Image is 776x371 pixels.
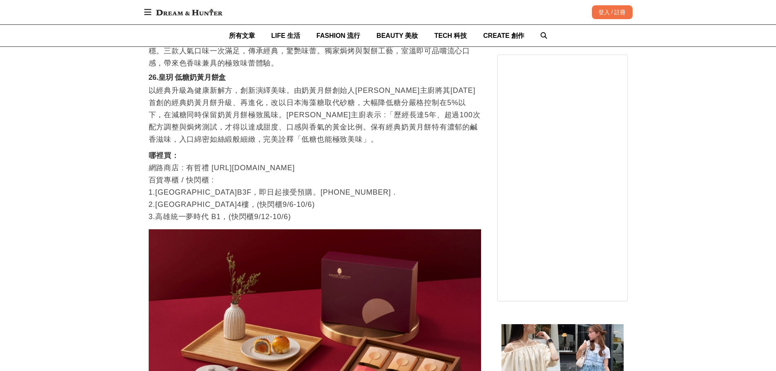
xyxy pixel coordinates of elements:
span: CREATE 創作 [483,32,524,39]
div: 登入 / 註冊 [592,5,633,19]
h3: 26.皇玥 低糖奶黃月餅盒 [149,73,481,82]
span: TECH 科技 [434,32,467,39]
a: CREATE 創作 [483,25,524,46]
span: BEAUTY 美妝 [376,32,418,39]
p: 以經典升級為健康新解方，創新演繹美味。由奶黃月餅創始人[PERSON_NAME]主廚將其[DATE]首創的經典奶黃月餅升級、再進化，改以日本海藻糖取代砂糖，大幅降低糖分嚴格控制在5%以下，在減糖... [149,84,481,145]
a: LIFE 生活 [271,25,300,46]
img: Dream & Hunter [152,5,226,20]
a: FASHION 流行 [317,25,361,46]
span: FASHION 流行 [317,32,361,39]
a: BEAUTY 美妝 [376,25,418,46]
p: 網路商店 : 有哲禮 [URL][DOMAIN_NAME] 百貨專櫃 / 快閃櫃 : 1.[GEOGRAPHIC_DATA]B3F，即日起接受預購。[PHONE_NUMBER] . 2.[GEO... [149,149,481,223]
a: TECH 科技 [434,25,467,46]
strong: 哪裡買： [149,151,179,160]
a: 所有文章 [229,25,255,46]
span: LIFE 生活 [271,32,300,39]
span: 所有文章 [229,32,255,39]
